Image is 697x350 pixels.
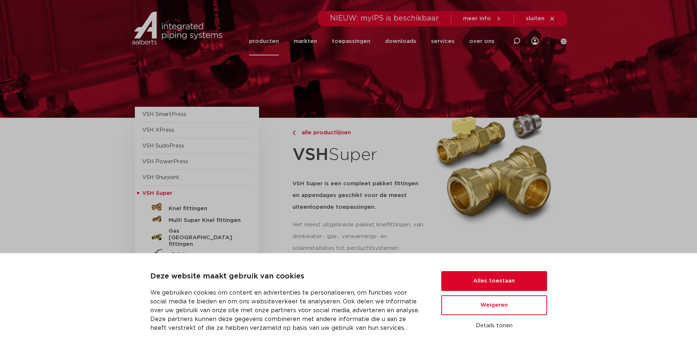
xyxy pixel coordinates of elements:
[249,27,495,55] nav: Menu
[463,15,502,22] a: meer info
[142,143,184,149] a: VSH SudoPress
[526,15,556,22] a: sluiten
[150,271,424,282] p: Deze website maakt gebruik van cookies
[526,16,545,21] span: sluiten
[142,248,252,259] a: afsluiters
[169,217,241,224] h5: Multi Super Knel fittingen
[441,271,547,291] button: Alles toestaan
[332,27,370,55] a: toepassingen
[292,146,328,163] strong: VSH
[142,201,252,213] a: Knel fittingen
[292,178,425,213] h5: VSH Super is een compleet pakket fittingen en appendages geschikt voor de meest uiteenlopende toe...
[142,190,172,196] span: VSH Super
[385,27,416,55] a: downloads
[297,130,351,135] span: alle productlijnen
[142,127,174,133] a: VSH XPress
[169,252,241,258] h5: afsluiters
[169,205,241,212] h5: Knel fittingen
[142,112,186,117] a: VSH SmartPress
[330,15,439,22] span: NIEUW: myIPS is beschikbaar
[469,27,495,55] a: over ons
[249,27,279,55] a: producten
[169,228,241,248] h5: Gas [GEOGRAPHIC_DATA] fittingen
[142,159,188,164] a: VSH PowerPress
[441,295,547,315] button: Weigeren
[142,225,252,248] a: Gas [GEOGRAPHIC_DATA] fittingen
[463,16,491,21] span: meer info
[294,27,317,55] a: markten
[150,288,424,332] p: We gebruiken cookies om content en advertenties te personaliseren, om functies voor social media ...
[292,219,425,254] p: Het meest uitgebreide pakket knelfittingen, van drinkwater-, gas-, verwarmings- en solarinstallat...
[292,128,425,137] a: alle productlijnen
[292,131,295,135] img: chevron-right.svg
[431,27,455,55] a: services
[142,175,179,180] a: VSH Shurjoint
[441,320,547,332] button: Details tonen
[142,213,252,225] a: Multi Super Knel fittingen
[292,141,425,169] h1: Super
